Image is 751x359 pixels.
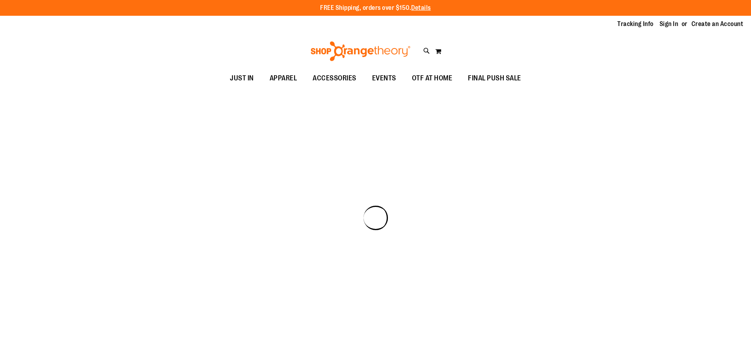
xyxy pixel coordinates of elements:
[460,69,529,87] a: FINAL PUSH SALE
[691,20,744,28] a: Create an Account
[230,69,254,87] span: JUST IN
[364,69,404,87] a: EVENTS
[270,69,297,87] span: APPAREL
[222,69,262,87] a: JUST IN
[309,41,412,61] img: Shop Orangetheory
[411,4,431,11] a: Details
[404,69,460,87] a: OTF AT HOME
[320,4,431,13] p: FREE Shipping, orders over $150.
[305,69,364,87] a: ACCESSORIES
[262,69,305,87] a: APPAREL
[412,69,453,87] span: OTF AT HOME
[660,20,678,28] a: Sign In
[617,20,654,28] a: Tracking Info
[313,69,356,87] span: ACCESSORIES
[372,69,396,87] span: EVENTS
[468,69,521,87] span: FINAL PUSH SALE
